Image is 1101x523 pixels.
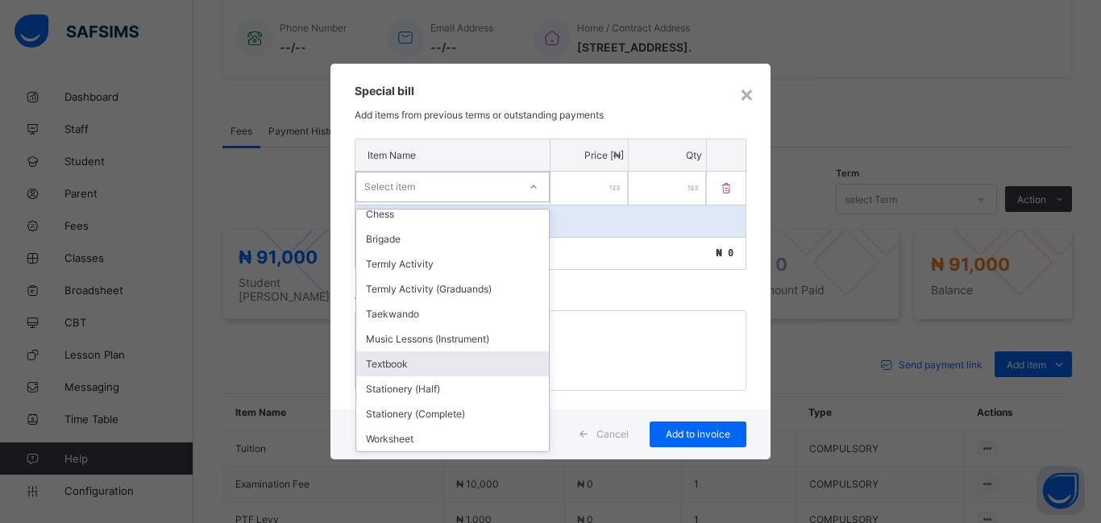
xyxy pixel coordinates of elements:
div: Stationery (Complete) [356,401,549,426]
div: Music Lessons (Instrument) [356,326,549,351]
div: Taekwando [356,301,549,326]
div: Chess [356,201,549,226]
div: Termly Activity [356,251,549,276]
label: Comments [355,293,407,304]
span: Cancel [596,428,629,440]
div: Worksheet [356,426,549,451]
div: Select item [364,172,415,202]
div: × [739,80,754,107]
p: Qty [633,149,702,161]
p: Add items from previous terms or outstanding payments [355,109,746,121]
div: Textbook [356,351,549,376]
div: Brigade [356,226,549,251]
p: Price [₦] [555,149,624,161]
p: Item Name [368,149,538,161]
div: Termly Activity (Graduands) [356,276,549,301]
h3: Special bill [355,84,746,98]
span: ₦ 0 [717,247,734,259]
span: Add to invoice [662,428,734,440]
div: Stationery (Half) [356,376,549,401]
